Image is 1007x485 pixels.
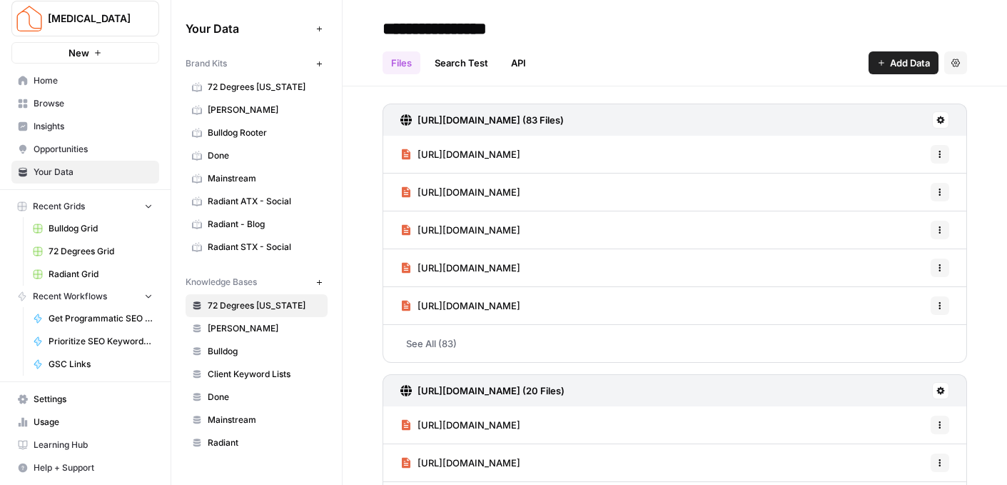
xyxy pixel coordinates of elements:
[49,245,153,258] span: 72 Degrees Grid
[418,223,520,237] span: [URL][DOMAIN_NAME]
[383,51,420,74] a: Files
[208,299,321,312] span: 72 Degrees [US_STATE]
[186,317,328,340] a: [PERSON_NAME]
[400,375,565,406] a: [URL][DOMAIN_NAME] (20 Files)
[208,126,321,139] span: Bulldog Rooter
[11,388,159,411] a: Settings
[26,307,159,330] a: Get Programmatic SEO Strategy + Keywords
[34,166,153,179] span: Your Data
[11,434,159,456] a: Learning Hub
[208,149,321,162] span: Done
[418,261,520,275] span: [URL][DOMAIN_NAME]
[11,161,159,184] a: Your Data
[69,46,89,60] span: New
[400,136,520,173] a: [URL][DOMAIN_NAME]
[400,211,520,249] a: [URL][DOMAIN_NAME]
[26,330,159,353] a: Prioritize SEO Keywords List
[400,444,520,481] a: [URL][DOMAIN_NAME]
[49,335,153,348] span: Prioritize SEO Keywords List
[34,97,153,110] span: Browse
[34,416,153,429] span: Usage
[48,11,134,26] span: [MEDICAL_DATA]
[418,384,565,398] h3: [URL][DOMAIN_NAME] (20 Files)
[33,200,85,213] span: Recent Grids
[208,172,321,185] span: Mainstream
[890,56,930,70] span: Add Data
[186,409,328,431] a: Mainstream
[383,325,967,362] a: See All (83)
[208,104,321,116] span: [PERSON_NAME]
[49,312,153,325] span: Get Programmatic SEO Strategy + Keywords
[400,249,520,286] a: [URL][DOMAIN_NAME]
[418,147,520,161] span: [URL][DOMAIN_NAME]
[418,185,520,199] span: [URL][DOMAIN_NAME]
[418,418,520,432] span: [URL][DOMAIN_NAME]
[34,393,153,406] span: Settings
[11,411,159,434] a: Usage
[502,51,535,74] a: API
[186,20,310,37] span: Your Data
[186,340,328,363] a: Bulldog
[208,195,321,208] span: Radiant ATX - Social
[400,104,564,136] a: [URL][DOMAIN_NAME] (83 Files)
[49,268,153,281] span: Radiant Grid
[186,190,328,213] a: Radiant ATX - Social
[186,57,227,70] span: Brand Kits
[26,217,159,240] a: Bulldog Grid
[34,143,153,156] span: Opportunities
[11,115,159,138] a: Insights
[186,76,328,99] a: 72 Degrees [US_STATE]
[208,391,321,404] span: Done
[208,436,321,449] span: Radiant
[186,99,328,121] a: [PERSON_NAME]
[186,121,328,144] a: Bulldog Rooter
[186,213,328,236] a: Radiant - Blog
[400,406,520,444] a: [URL][DOMAIN_NAME]
[49,358,153,371] span: GSC Links
[11,196,159,217] button: Recent Grids
[400,174,520,211] a: [URL][DOMAIN_NAME]
[11,92,159,115] a: Browse
[26,263,159,286] a: Radiant Grid
[11,1,159,36] button: Workspace: T3
[208,81,321,94] span: 72 Degrees [US_STATE]
[11,456,159,479] button: Help + Support
[426,51,497,74] a: Search Test
[186,363,328,386] a: Client Keyword Lists
[11,138,159,161] a: Opportunities
[869,51,938,74] button: Add Data
[186,167,328,190] a: Mainstream
[34,461,153,474] span: Help + Support
[26,240,159,263] a: 72 Degrees Grid
[11,69,159,92] a: Home
[186,144,328,167] a: Done
[186,294,328,317] a: 72 Degrees [US_STATE]
[208,368,321,381] span: Client Keyword Lists
[33,290,107,303] span: Recent Workflows
[11,286,159,307] button: Recent Workflows
[208,241,321,254] span: Radiant STX - Social
[418,456,520,470] span: [URL][DOMAIN_NAME]
[186,431,328,454] a: Radiant
[16,6,42,31] img: T3 Logo
[186,386,328,409] a: Done
[400,287,520,324] a: [URL][DOMAIN_NAME]
[34,74,153,87] span: Home
[208,414,321,426] span: Mainstream
[418,113,564,127] h3: [URL][DOMAIN_NAME] (83 Files)
[208,345,321,358] span: Bulldog
[418,299,520,313] span: [URL][DOMAIN_NAME]
[186,236,328,259] a: Radiant STX - Social
[208,322,321,335] span: [PERSON_NAME]
[49,222,153,235] span: Bulldog Grid
[208,218,321,231] span: Radiant - Blog
[34,439,153,451] span: Learning Hub
[11,42,159,64] button: New
[26,353,159,376] a: GSC Links
[34,120,153,133] span: Insights
[186,276,257,289] span: Knowledge Bases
